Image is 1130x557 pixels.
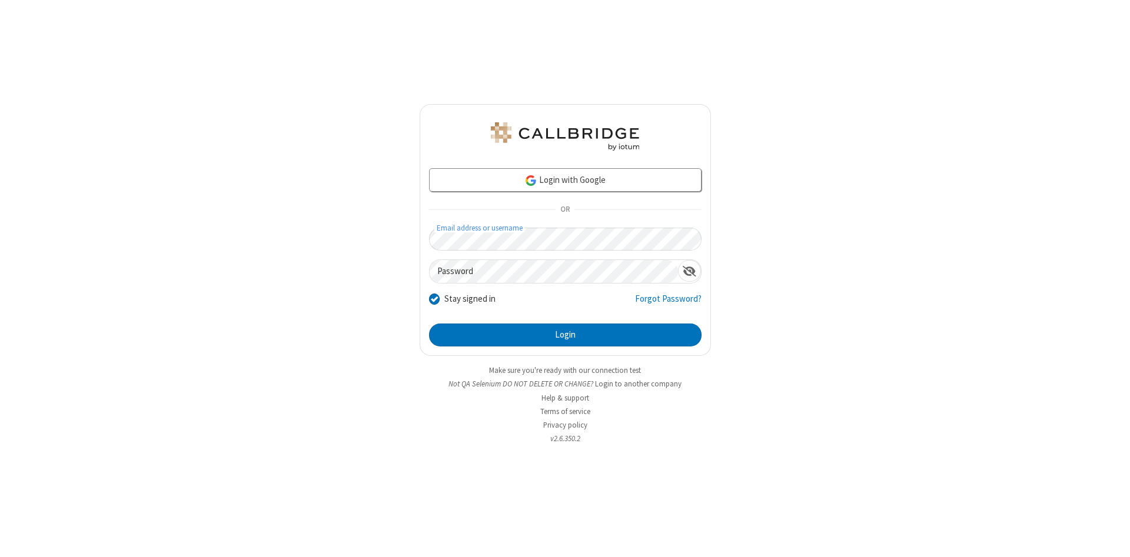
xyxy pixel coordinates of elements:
img: QA Selenium DO NOT DELETE OR CHANGE [488,122,642,151]
a: Make sure you're ready with our connection test [489,365,641,375]
a: Login with Google [429,168,702,192]
li: Not QA Selenium DO NOT DELETE OR CHANGE? [420,378,711,389]
button: Login to another company [595,378,682,389]
a: Privacy policy [543,420,587,430]
div: Show password [678,260,701,282]
a: Forgot Password? [635,292,702,315]
li: v2.6.350.2 [420,433,711,444]
label: Stay signed in [444,292,496,306]
span: OR [556,202,574,218]
img: google-icon.png [524,174,537,187]
input: Email address or username [429,228,702,251]
button: Login [429,323,702,347]
a: Help & support [541,393,589,403]
iframe: Chat [1101,526,1121,549]
a: Terms of service [540,406,590,416]
input: Password [430,260,678,283]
